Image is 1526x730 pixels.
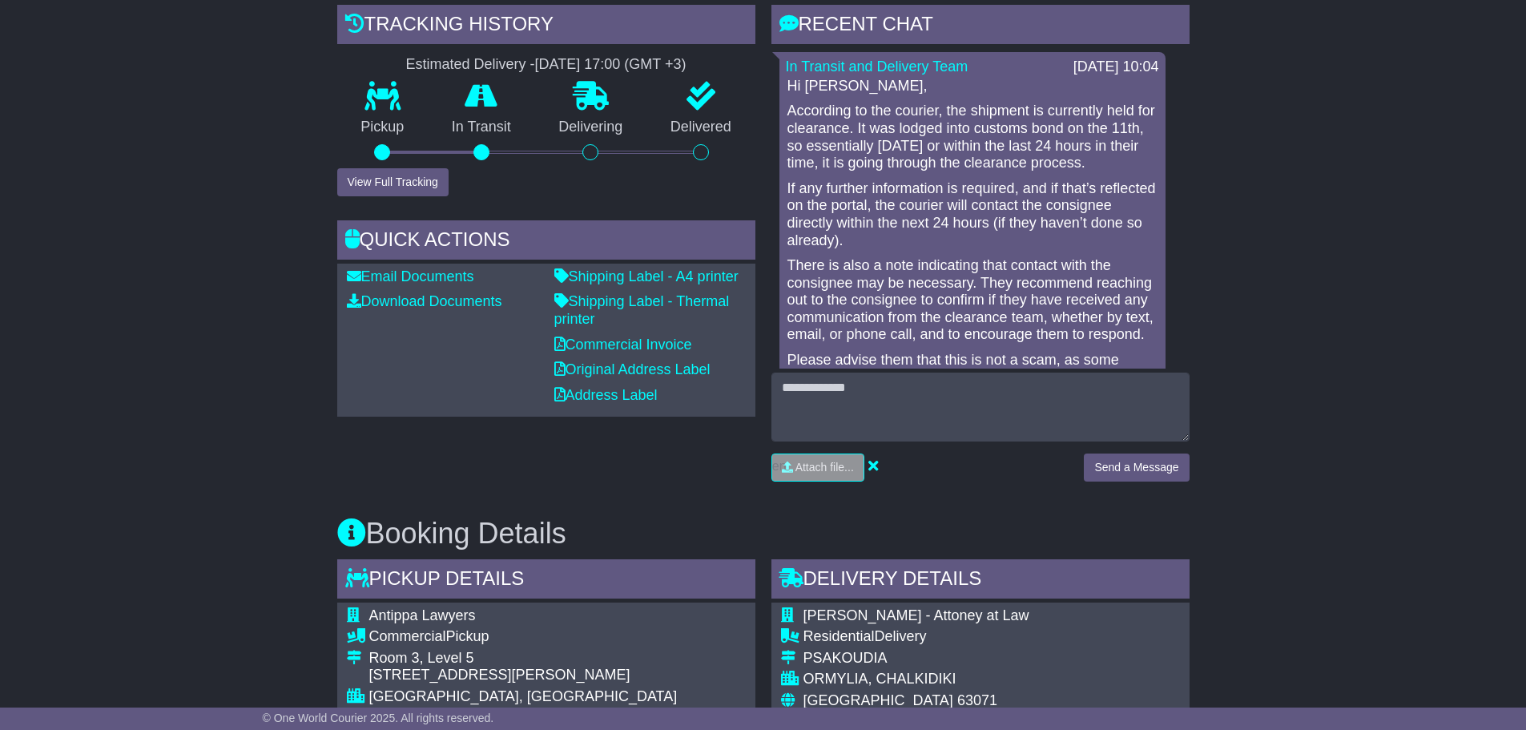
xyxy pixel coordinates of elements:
div: Pickup [369,628,678,646]
div: Estimated Delivery - [337,56,755,74]
h3: Booking Details [337,518,1190,550]
a: Email Documents [347,268,474,284]
div: RECENT CHAT [771,5,1190,48]
div: ORMYLIA, CHALKIDIKI [803,671,1048,688]
p: If any further information is required, and if that’s reflected on the portal, the courier will c... [787,180,1158,249]
div: Delivery [803,628,1048,646]
div: Room 3, Level 5 [369,650,678,667]
p: Pickup [337,119,429,136]
p: Delivered [646,119,755,136]
p: Hi [PERSON_NAME], [787,78,1158,95]
span: Residential [803,628,875,644]
div: Delivery Details [771,559,1190,603]
a: Commercial Invoice [554,337,692,353]
div: Quick Actions [337,220,755,264]
div: [DATE] 17:00 (GMT +3) [535,56,686,74]
button: Send a Message [1084,454,1189,482]
a: Download Documents [347,293,502,309]
a: Shipping Label - A4 printer [554,268,739,284]
span: [GEOGRAPHIC_DATA] [803,692,953,708]
div: [STREET_ADDRESS][PERSON_NAME] [369,667,678,684]
span: Commercial [369,628,446,644]
a: Shipping Label - Thermal printer [554,293,730,327]
a: In Transit and Delivery Team [786,58,968,75]
div: [DATE] 10:04 [1073,58,1159,76]
p: In Transit [428,119,535,136]
span: © One World Courier 2025. All rights reserved. [263,712,494,724]
button: View Full Tracking [337,168,449,196]
a: Address Label [554,387,658,403]
span: 63071 [957,692,997,708]
span: Antippa Lawyers [369,607,476,623]
p: Delivering [535,119,647,136]
div: PSAKOUDIA [803,650,1048,667]
p: There is also a note indicating that contact with the consignee may be necessary. They recommend ... [787,257,1158,344]
div: Tracking history [337,5,755,48]
p: Please advise them that this is not a scam, as some people may be hesitant to reply to such notif... [787,352,1158,404]
p: According to the courier, the shipment is currently held for clearance. It was lodged into custom... [787,103,1158,171]
div: [GEOGRAPHIC_DATA], [GEOGRAPHIC_DATA] [369,688,678,706]
a: Original Address Label [554,361,711,377]
span: [PERSON_NAME] - Attoney at Law [803,607,1029,623]
div: Pickup Details [337,559,755,603]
